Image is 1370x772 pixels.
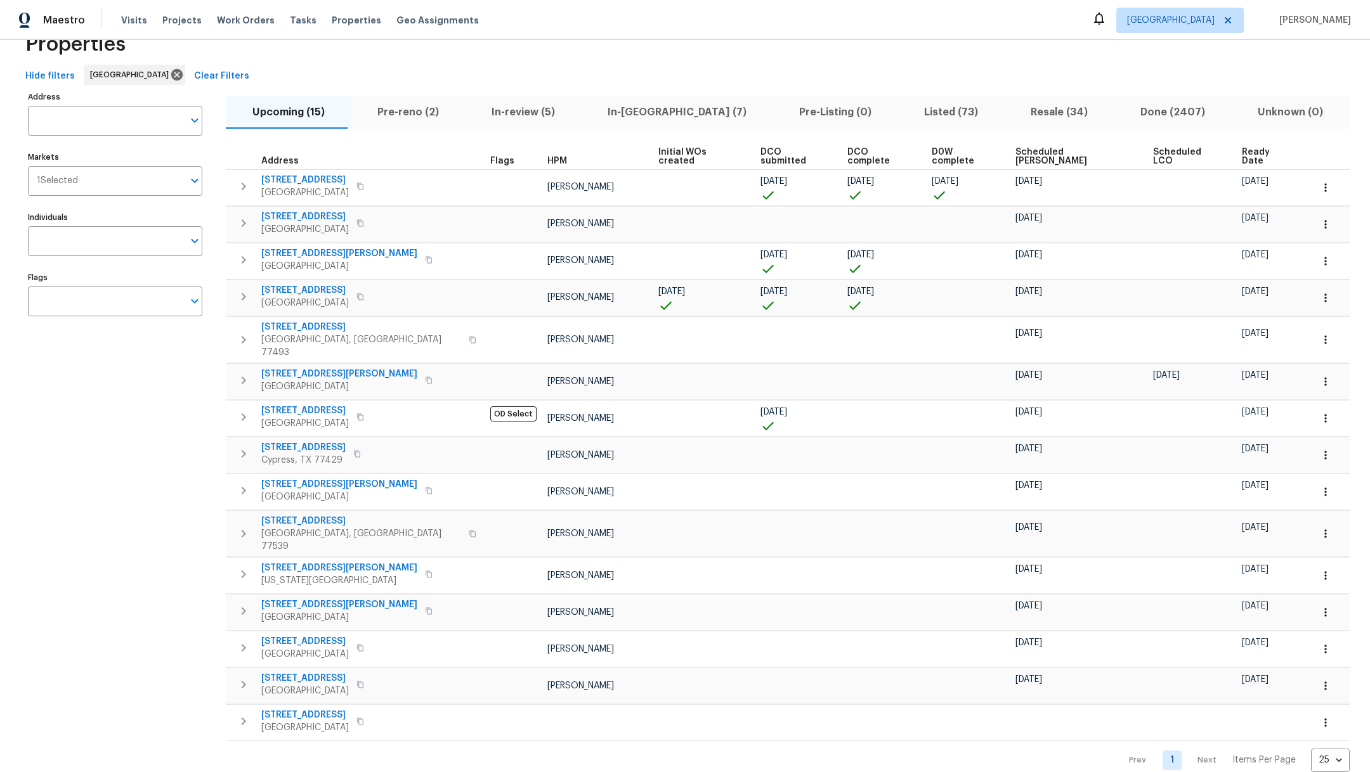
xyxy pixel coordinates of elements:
span: [PERSON_NAME] [547,256,614,265]
span: [STREET_ADDRESS] [261,174,349,186]
span: Tasks [290,16,316,25]
span: [DATE] [1242,444,1269,453]
span: [PERSON_NAME] [547,571,614,580]
span: Maestro [43,14,85,27]
span: Address [261,157,299,165]
button: Open [186,172,204,190]
span: [GEOGRAPHIC_DATA] [261,260,417,273]
span: In-review (5) [473,103,573,121]
span: [DATE] [1242,565,1269,574]
span: Cypress, TX 77429 [261,454,346,466]
span: [GEOGRAPHIC_DATA] [261,685,349,697]
span: [DATE] [932,177,958,186]
span: [GEOGRAPHIC_DATA] [261,186,349,199]
span: [DATE] [1242,287,1269,296]
label: Address [28,93,202,101]
button: Open [186,232,204,250]
span: [DATE] [1242,329,1269,338]
button: Open [186,112,204,129]
label: Flags [28,274,202,281]
span: [DATE] [1242,214,1269,222]
button: Hide filters [20,65,80,88]
span: [DATE] [1242,481,1269,490]
span: Unknown (0) [1239,103,1342,121]
span: [GEOGRAPHIC_DATA] [261,380,417,393]
span: [DATE] [1015,408,1042,416]
span: Hide filters [25,68,75,84]
span: Geo Assignments [396,14,479,27]
span: Initial WOs created [658,148,738,165]
span: [GEOGRAPHIC_DATA] [261,648,349,660]
span: [STREET_ADDRESS][PERSON_NAME] [261,478,417,491]
span: [DATE] [658,287,685,296]
span: Resale (34) [1012,103,1107,121]
span: [DATE] [1015,602,1042,610]
span: [DATE] [1242,408,1269,416]
span: Projects [162,14,202,27]
span: [DATE] [1015,565,1042,574]
span: [PERSON_NAME] [547,645,614,653]
span: [GEOGRAPHIC_DATA] [261,417,349,430]
span: [PERSON_NAME] [547,608,614,617]
span: [STREET_ADDRESS][PERSON_NAME] [261,368,417,380]
span: [DATE] [1242,602,1269,610]
span: 1 Selected [37,176,78,186]
span: Ready Date [1242,148,1290,165]
span: [STREET_ADDRESS] [261,672,349,685]
span: [STREET_ADDRESS] [261,210,349,223]
span: HPM [547,157,567,165]
nav: Pagination Navigation [1117,749,1350,772]
span: OD Select [490,406,537,421]
span: [DATE] [1153,371,1180,380]
span: [GEOGRAPHIC_DATA] [261,297,349,309]
span: [DATE] [760,287,787,296]
span: [DATE] [1242,638,1269,647]
span: [DATE] [1242,371,1269,380]
span: Pre-reno (2) [358,103,457,121]
span: [GEOGRAPHIC_DATA], [GEOGRAPHIC_DATA] 77493 [261,333,461,359]
span: [DATE] [1015,523,1042,532]
span: [DATE] [1242,177,1269,186]
span: [PERSON_NAME] [1274,14,1351,27]
span: [DATE] [1242,523,1269,532]
span: [PERSON_NAME] [547,451,614,460]
span: [GEOGRAPHIC_DATA] [261,491,417,503]
span: Properties [332,14,381,27]
span: [DATE] [1015,329,1042,338]
span: Visits [121,14,147,27]
span: [GEOGRAPHIC_DATA] [261,611,417,624]
span: [DATE] [847,177,874,186]
span: [PERSON_NAME] [547,293,614,302]
span: [DATE] [1242,675,1269,684]
span: [GEOGRAPHIC_DATA] [90,68,174,81]
span: [GEOGRAPHIC_DATA] [1127,14,1215,27]
label: Markets [28,153,202,161]
span: [DATE] [847,250,874,259]
span: [US_STATE][GEOGRAPHIC_DATA] [261,574,417,587]
span: [STREET_ADDRESS] [261,321,461,333]
span: [DATE] [1015,638,1042,647]
span: Properties [25,38,126,51]
span: [STREET_ADDRESS][PERSON_NAME] [261,562,417,574]
span: [STREET_ADDRESS] [261,441,346,454]
span: [PERSON_NAME] [547,335,614,344]
span: [DATE] [1015,214,1042,222]
span: Scheduled LCO [1153,148,1220,165]
span: [DATE] [760,177,787,186]
span: Flags [490,157,514,165]
p: Items Per Page [1232,754,1296,766]
span: Scheduled [PERSON_NAME] [1015,148,1131,165]
span: [DATE] [1015,287,1042,296]
span: DCO submitted [760,148,826,165]
span: [PERSON_NAME] [547,414,614,423]
span: [DATE] [1015,250,1042,259]
span: [DATE] [760,408,787,416]
span: [PERSON_NAME] [547,529,614,538]
span: [STREET_ADDRESS] [261,709,349,721]
span: [STREET_ADDRESS] [261,515,461,527]
span: Upcoming (15) [233,103,343,121]
span: [DATE] [1015,675,1042,684]
span: [STREET_ADDRESS] [261,635,349,648]
span: [GEOGRAPHIC_DATA] [261,721,349,734]
span: Clear Filters [194,68,249,84]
